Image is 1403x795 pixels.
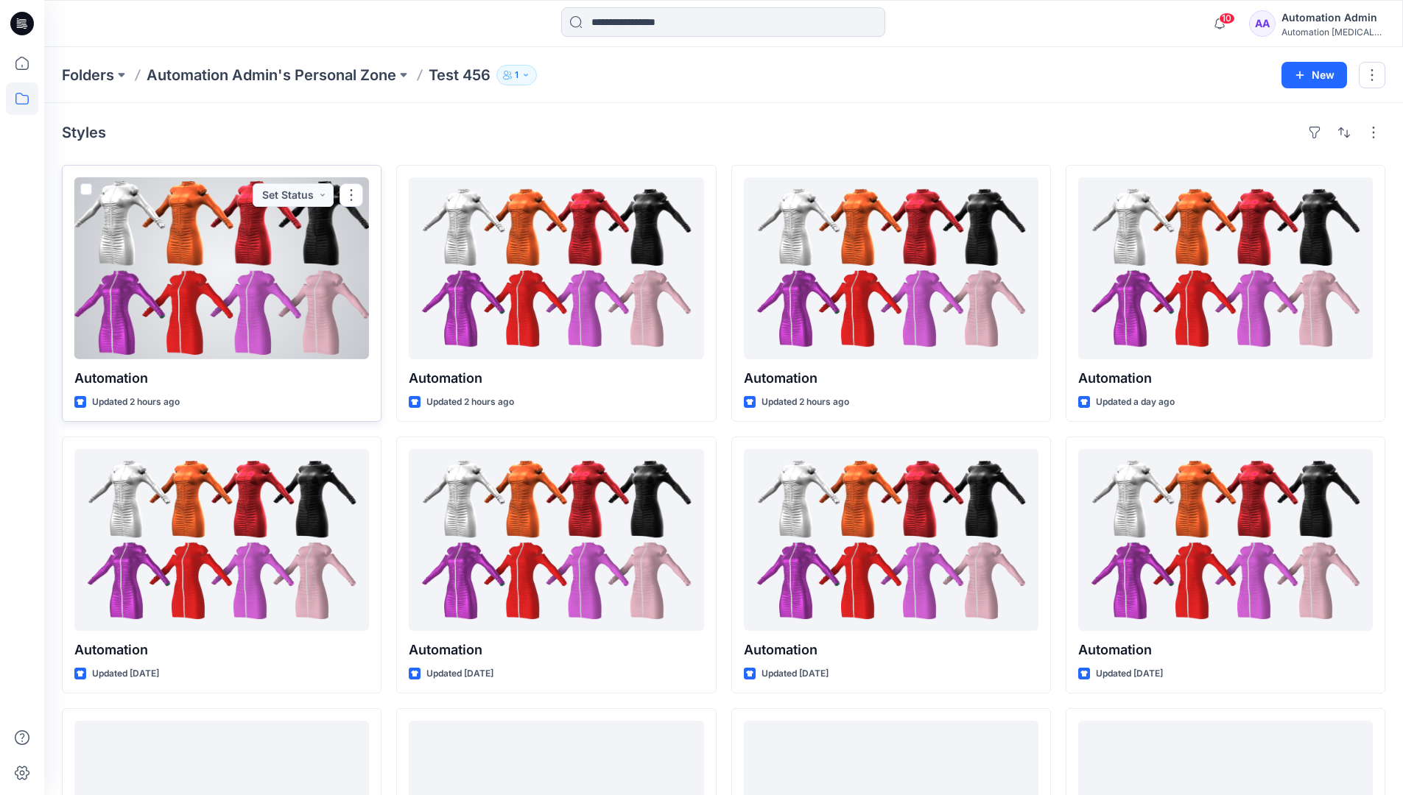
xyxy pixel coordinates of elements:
[744,449,1038,631] a: Automation
[762,666,829,682] p: Updated [DATE]
[1096,666,1163,682] p: Updated [DATE]
[62,65,114,85] a: Folders
[744,177,1038,359] a: Automation
[1078,177,1373,359] a: Automation
[496,65,537,85] button: 1
[1281,9,1385,26] div: Automation Admin
[409,640,703,660] p: Automation
[1219,13,1235,24] span: 10
[147,65,396,85] a: Automation Admin's Personal Zone
[74,449,369,631] a: Automation
[1078,368,1373,389] p: Automation
[409,368,703,389] p: Automation
[1078,449,1373,631] a: Automation
[426,666,493,682] p: Updated [DATE]
[74,177,369,359] a: Automation
[74,640,369,660] p: Automation
[62,124,106,141] h4: Styles
[762,395,849,410] p: Updated 2 hours ago
[1249,10,1276,37] div: AA
[429,65,490,85] p: Test 456
[409,177,703,359] a: Automation
[426,395,514,410] p: Updated 2 hours ago
[515,67,518,83] p: 1
[92,395,180,410] p: Updated 2 hours ago
[1281,26,1385,38] div: Automation [MEDICAL_DATA]...
[744,640,1038,660] p: Automation
[1096,395,1175,410] p: Updated a day ago
[409,449,703,631] a: Automation
[1078,640,1373,660] p: Automation
[1281,62,1347,88] button: New
[92,666,159,682] p: Updated [DATE]
[74,368,369,389] p: Automation
[744,368,1038,389] p: Automation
